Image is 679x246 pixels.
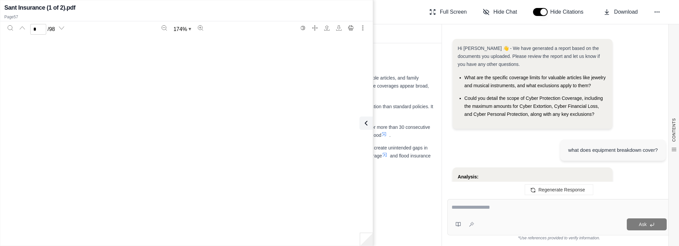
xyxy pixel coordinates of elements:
[48,25,55,33] span: / 98
[357,23,368,33] button: More actions
[310,23,320,33] button: Full screen
[5,23,16,33] button: Search
[30,24,46,35] input: Enter a page number
[465,96,603,117] span: Could you detail the scope of Cyber Protection Coverage, including the maximum amounts for Cyber ...
[614,8,638,16] span: Download
[389,132,391,138] span: .
[525,184,593,195] button: Regenerate Response
[17,23,28,33] button: Previous page
[174,25,187,33] span: 174 %
[171,24,194,35] button: Zoom document
[4,3,75,12] h2: Sant Insurance (1 of 2).pdf
[447,235,671,241] div: *Use references provided to verify information.
[458,46,600,67] span: Hi [PERSON_NAME] 👋 - We have generated a report based on the documents you uploaded. Please revie...
[440,8,467,16] span: Full Screen
[601,5,640,19] button: Download
[550,8,588,16] span: Hide Citations
[100,104,433,117] span: , offering a higher level of protection than standard policies. It also offers a high liability c...
[56,23,67,33] button: Next page
[334,23,344,33] button: Download
[195,23,206,33] button: Zoom in
[159,23,170,33] button: Zoom out
[345,23,356,33] button: Print
[298,23,308,33] button: Switch to the dark theme
[538,187,585,192] span: Regenerate Response
[568,146,658,154] div: what does equipment breakdown cover?
[390,153,431,158] span: and flood insurance
[4,14,369,20] p: Page 57
[639,222,646,227] span: Ask
[627,218,667,230] button: Ask
[671,118,677,142] span: CONTENTS
[465,75,606,88] span: What are the specific coverage limits for valuable articles like jewelry and musical instruments,...
[480,5,520,19] button: Hide Chat
[458,174,478,179] strong: Analysis:
[427,5,470,19] button: Full Screen
[493,8,517,16] span: Hide Chat
[100,124,430,138] span: The policy contains a 5% vacant house deductible if the house is substantially empty of furnishin...
[322,23,332,33] button: Open file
